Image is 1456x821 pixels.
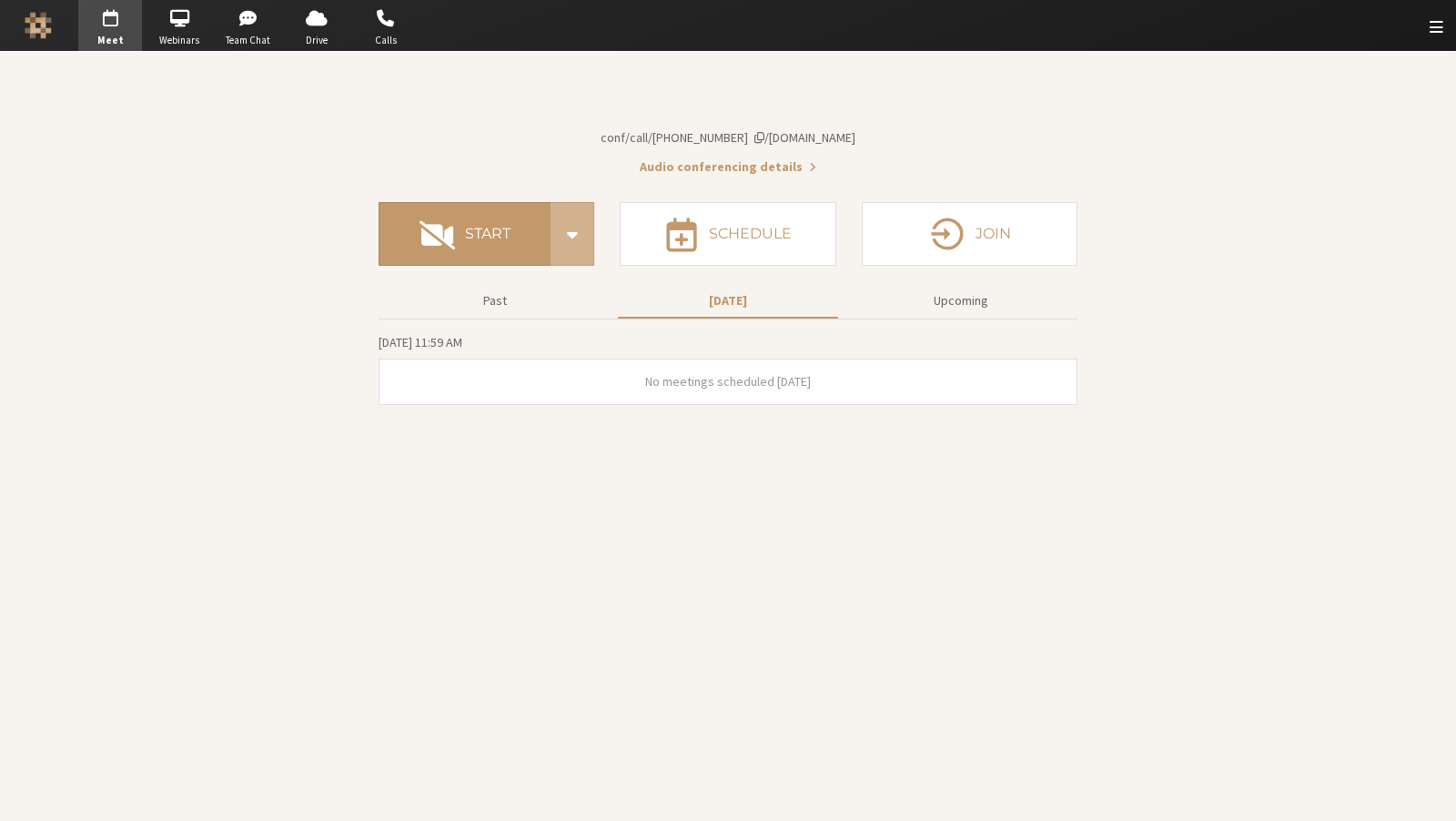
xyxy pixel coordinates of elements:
button: Audio conferencing details [640,157,816,177]
h4: Start [465,227,511,241]
img: Iotum [25,12,52,39]
button: Start [379,202,551,266]
iframe: Chat [1410,774,1442,808]
span: [DATE] 11:59 AM [379,334,462,350]
section: Today's Meetings [379,332,1077,405]
span: Copy my meeting room link [601,129,855,146]
section: Account details [379,84,1077,177]
span: Webinars [147,33,211,48]
span: Team Chat [217,33,280,48]
button: Upcoming [851,285,1071,317]
div: Start conference options [551,202,594,266]
span: Calls [354,33,418,48]
button: Past [385,285,605,317]
button: Schedule [620,202,835,266]
span: No meetings scheduled [DATE] [645,373,811,390]
button: Copy my meeting room linkCopy my meeting room link [601,128,855,147]
h4: Join [976,227,1011,241]
span: Meet [78,33,142,48]
button: [DATE] [618,285,838,317]
button: Join [862,202,1077,266]
h4: Schedule [709,227,792,241]
span: Drive [285,33,349,48]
